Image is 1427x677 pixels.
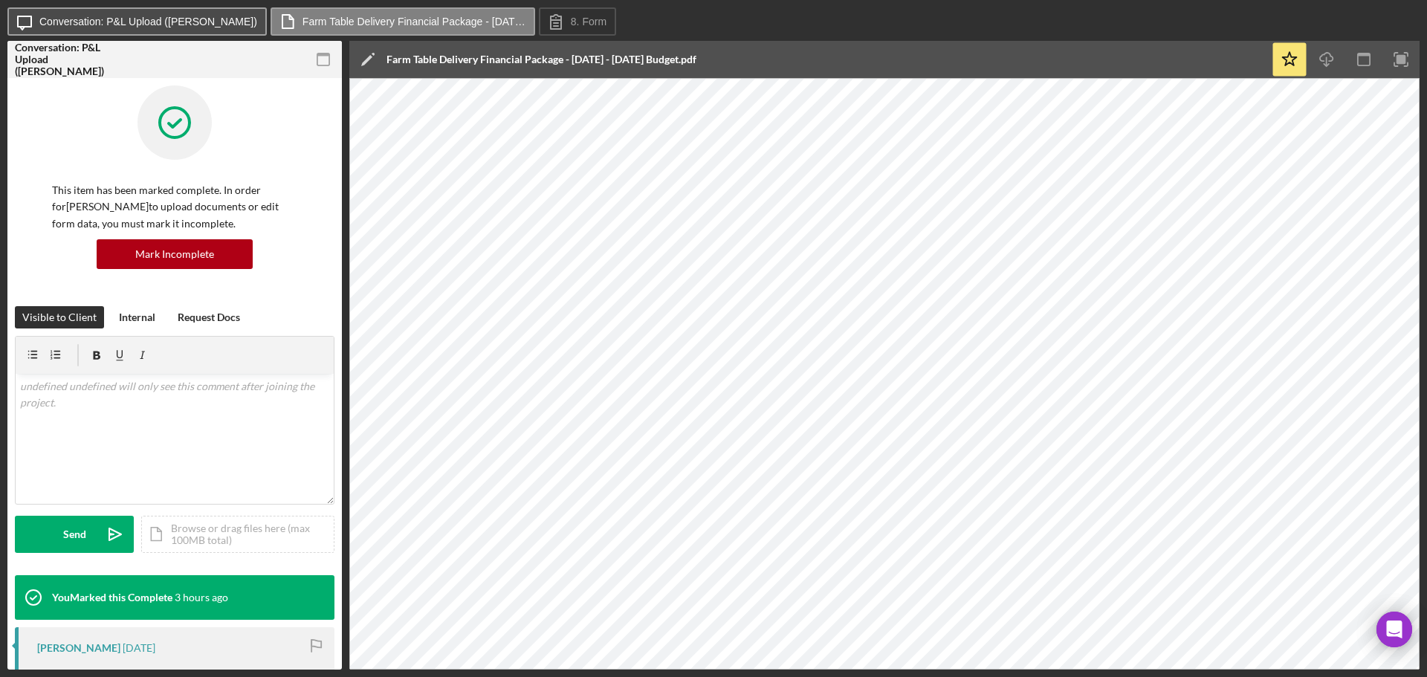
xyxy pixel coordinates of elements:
[539,7,616,36] button: 8. Form
[15,42,119,77] div: Conversation: P&L Upload ([PERSON_NAME])
[178,306,240,328] div: Request Docs
[7,7,267,36] button: Conversation: P&L Upload ([PERSON_NAME])
[119,306,155,328] div: Internal
[39,16,257,27] label: Conversation: P&L Upload ([PERSON_NAME])
[111,306,163,328] button: Internal
[22,306,97,328] div: Visible to Client
[15,306,104,328] button: Visible to Client
[175,592,228,603] time: 2025-08-26 14:27
[135,239,214,269] div: Mark Incomplete
[123,642,155,654] time: 2025-08-15 20:04
[37,642,120,654] div: [PERSON_NAME]
[571,16,606,27] label: 8. Form
[271,7,535,36] button: Farm Table Delivery Financial Package - [DATE] - [DATE] Budget.pdf
[52,182,297,232] p: This item has been marked complete. In order for [PERSON_NAME] to upload documents or edit form d...
[97,239,253,269] button: Mark Incomplete
[63,516,86,553] div: Send
[52,592,172,603] div: You Marked this Complete
[15,516,134,553] button: Send
[302,16,525,27] label: Farm Table Delivery Financial Package - [DATE] - [DATE] Budget.pdf
[170,306,247,328] button: Request Docs
[386,54,696,65] div: Farm Table Delivery Financial Package - [DATE] - [DATE] Budget.pdf
[1376,612,1412,647] div: Open Intercom Messenger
